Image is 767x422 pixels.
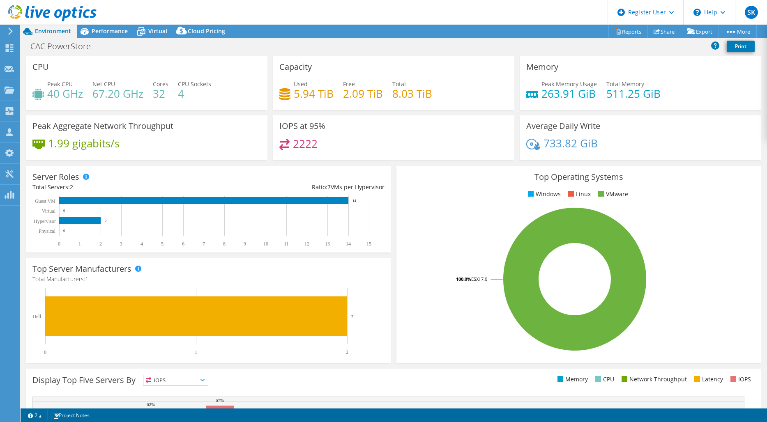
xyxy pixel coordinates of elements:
[120,241,122,247] text: 3
[195,349,197,355] text: 1
[32,122,173,131] h3: Peak Aggregate Network Throughput
[606,89,661,98] h4: 511.25 GiB
[693,9,701,16] svg: \n
[244,241,246,247] text: 9
[608,25,648,38] a: Reports
[58,241,60,247] text: 0
[279,62,312,71] h3: Capacity
[39,228,55,234] text: Physical
[32,275,385,284] h4: Total Manufacturers:
[105,219,107,223] text: 2
[153,89,168,98] h4: 32
[32,183,209,192] div: Total Servers:
[99,241,102,247] text: 2
[719,25,757,38] a: More
[209,183,385,192] div: Ratio: VMs per Hypervisor
[178,89,211,98] h4: 4
[593,375,614,384] li: CPU
[343,89,383,98] h4: 2.09 TiB
[346,241,351,247] text: 14
[456,276,471,282] tspan: 100.0%
[325,241,330,247] text: 13
[606,80,644,88] span: Total Memory
[351,314,354,319] text: 2
[284,241,289,247] text: 11
[745,6,758,19] span: SK
[526,62,558,71] h3: Memory
[63,229,65,233] text: 0
[27,42,104,51] h1: CAC PowerStore
[526,122,600,131] h3: Average Daily Write
[85,275,88,283] span: 1
[216,398,224,403] text: 67%
[544,139,598,148] h4: 733.82 GiB
[47,80,73,88] span: Peak CPU
[728,375,751,384] li: IOPS
[48,139,120,148] h4: 1.99 gigabits/s
[541,80,597,88] span: Peak Memory Usage
[182,241,184,247] text: 6
[92,80,115,88] span: Net CPU
[294,89,334,98] h4: 5.94 TiB
[153,80,168,88] span: Cores
[327,183,331,191] span: 7
[143,375,208,385] span: IOPS
[32,62,49,71] h3: CPU
[223,241,226,247] text: 8
[34,218,56,224] text: Hypervisor
[392,89,432,98] h4: 8.03 TiB
[92,89,143,98] h4: 67.20 GHz
[366,241,371,247] text: 15
[346,349,348,355] text: 2
[294,80,308,88] span: Used
[596,190,628,199] li: VMware
[78,241,81,247] text: 1
[566,190,591,199] li: Linux
[620,375,687,384] li: Network Throughput
[555,375,588,384] li: Memory
[92,27,128,35] span: Performance
[42,208,56,214] text: Virtual
[727,41,755,52] a: Print
[403,172,755,181] h3: Top Operating Systems
[293,139,318,148] h4: 2222
[32,264,131,273] h3: Top Server Manufacturers
[161,241,164,247] text: 5
[47,89,83,98] h4: 40 GHz
[147,402,155,407] text: 62%
[32,314,41,319] text: Dell
[304,241,309,247] text: 12
[44,349,46,355] text: 0
[70,183,73,191] span: 2
[352,199,357,203] text: 14
[343,80,355,88] span: Free
[148,27,167,35] span: Virtual
[541,89,597,98] h4: 263.91 GiB
[141,241,143,247] text: 4
[263,241,268,247] text: 10
[35,27,71,35] span: Environment
[32,172,79,181] h3: Server Roles
[203,241,205,247] text: 7
[35,198,55,204] text: Guest VM
[47,410,95,420] a: Project Notes
[647,25,681,38] a: Share
[681,25,719,38] a: Export
[178,80,211,88] span: CPU Sockets
[22,410,48,420] a: 2
[526,190,561,199] li: Windows
[692,375,723,384] li: Latency
[279,122,325,131] h3: IOPS at 95%
[471,276,487,282] tspan: ESXi 7.0
[63,209,65,213] text: 0
[392,80,406,88] span: Total
[188,27,225,35] span: Cloud Pricing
